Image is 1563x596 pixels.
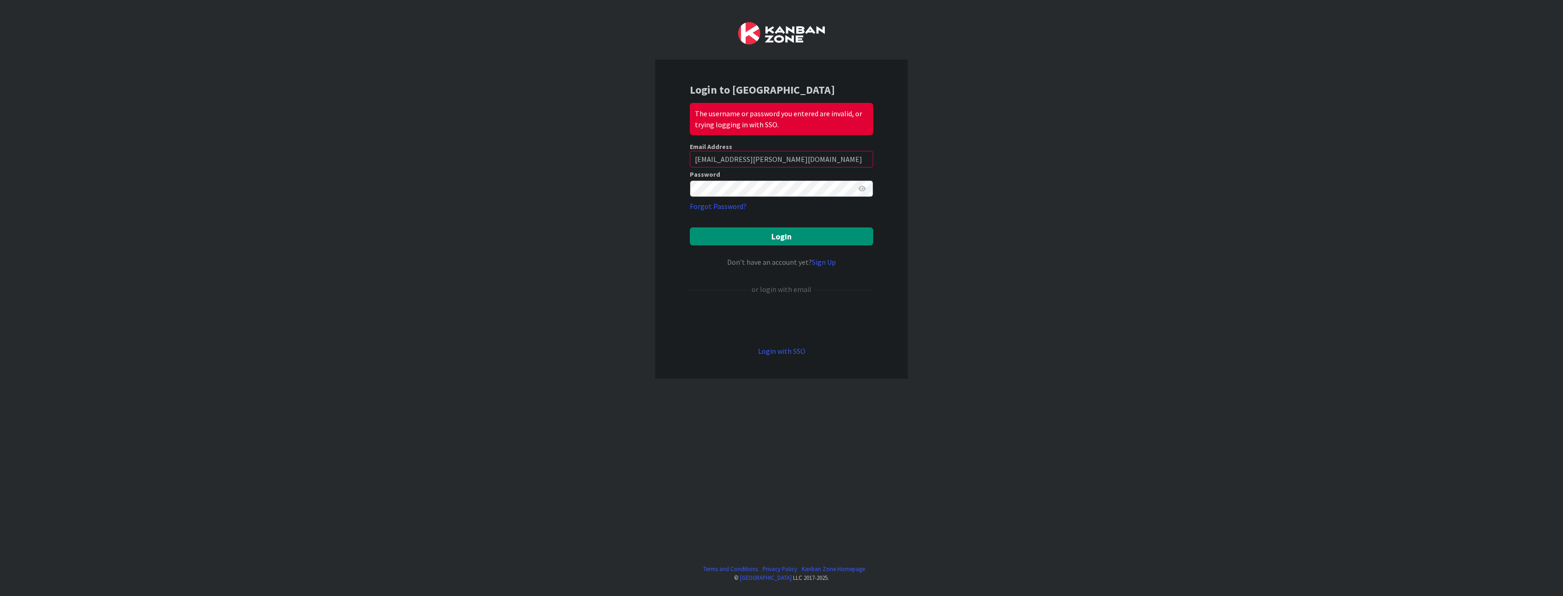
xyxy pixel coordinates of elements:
[690,143,732,151] label: Email Address
[758,346,805,356] a: Login with SSO
[690,103,873,135] div: The username or password you entered are invalid, or trying logging in with SSO.
[749,284,814,295] div: or login with email
[812,257,836,267] a: Sign Up
[740,574,792,581] a: [GEOGRAPHIC_DATA]
[690,83,835,97] b: Login to [GEOGRAPHIC_DATA]
[763,565,797,573] a: Privacy Policy
[690,171,720,178] label: Password
[703,565,758,573] a: Terms and Conditions
[802,565,865,573] a: Kanban Zone Homepage
[738,22,825,45] img: Kanban Zone
[690,227,873,245] button: Login
[685,310,878,330] iframe: Przycisk Zaloguj się przez Google
[699,573,865,582] div: © LLC 2017- 2025 .
[690,256,873,268] div: Don’t have an account yet?
[690,201,746,212] a: Forgot Password?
